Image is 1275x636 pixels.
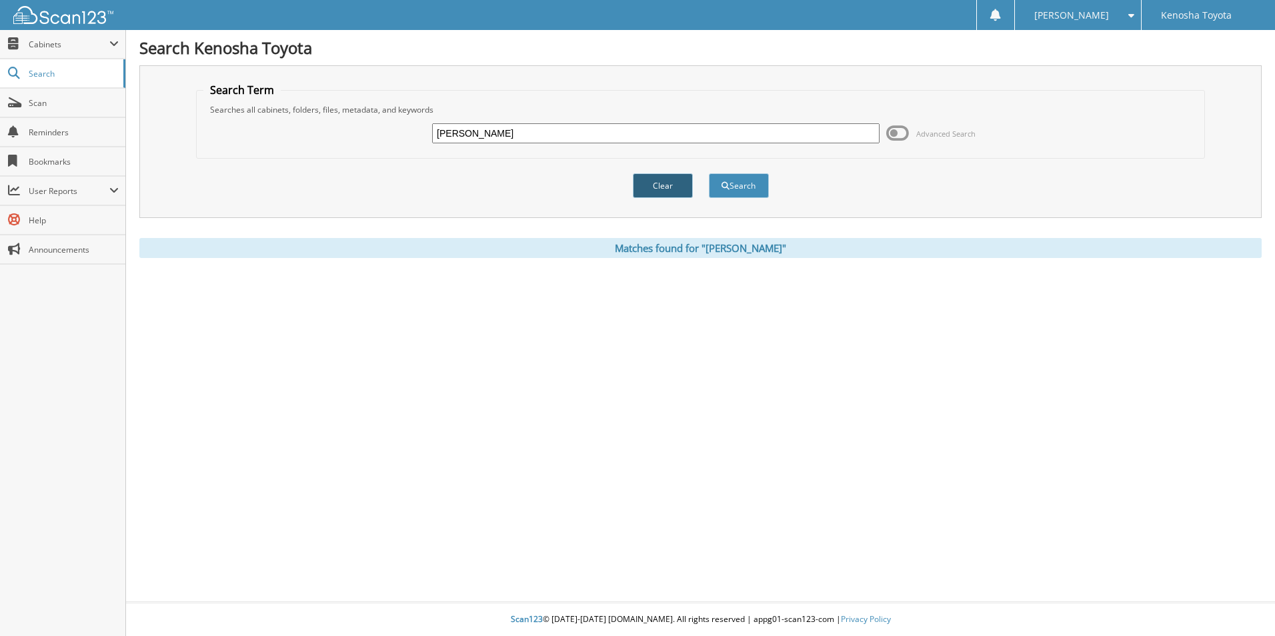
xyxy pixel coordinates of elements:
[841,613,891,625] a: Privacy Policy
[916,129,976,139] span: Advanced Search
[1034,11,1109,19] span: [PERSON_NAME]
[633,173,693,198] button: Clear
[511,613,543,625] span: Scan123
[203,104,1198,115] div: Searches all cabinets, folders, files, metadata, and keywords
[29,156,119,167] span: Bookmarks
[29,185,109,197] span: User Reports
[126,603,1275,636] div: © [DATE]-[DATE] [DOMAIN_NAME]. All rights reserved | appg01-scan123-com |
[29,127,119,138] span: Reminders
[1208,572,1275,636] iframe: Chat Widget
[139,238,1262,258] div: Matches found for "[PERSON_NAME]"
[709,173,769,198] button: Search
[29,39,109,50] span: Cabinets
[29,68,117,79] span: Search
[139,37,1262,59] h1: Search Kenosha Toyota
[29,215,119,226] span: Help
[203,83,281,97] legend: Search Term
[29,244,119,255] span: Announcements
[1161,11,1232,19] span: Kenosha Toyota
[29,97,119,109] span: Scan
[13,6,113,24] img: scan123-logo-white.svg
